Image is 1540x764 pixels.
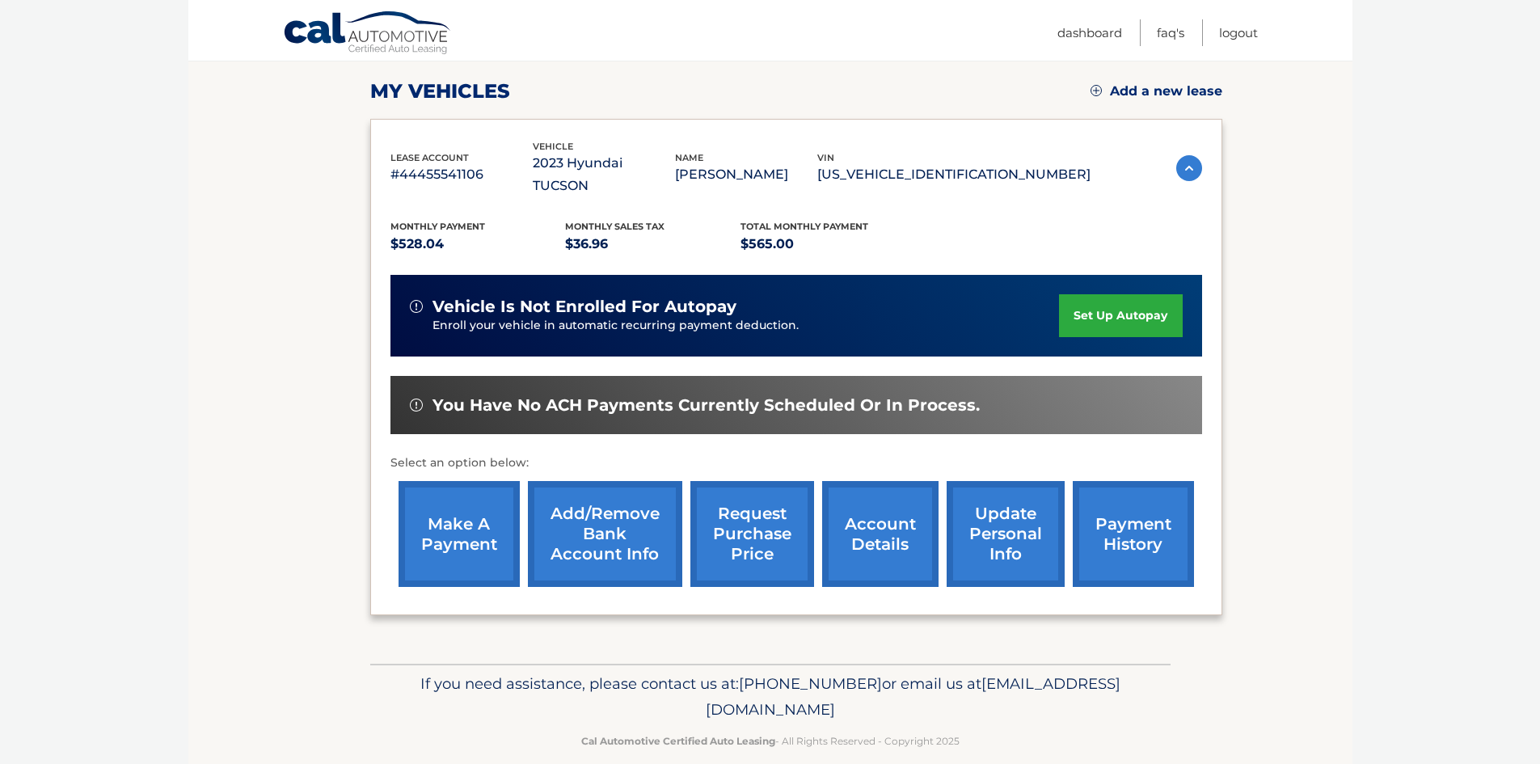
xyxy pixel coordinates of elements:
[1219,19,1258,46] a: Logout
[370,79,510,103] h2: my vehicles
[1073,481,1194,587] a: payment history
[690,481,814,587] a: request purchase price
[1091,83,1222,99] a: Add a new lease
[432,297,736,317] span: vehicle is not enrolled for autopay
[706,674,1120,719] span: [EMAIL_ADDRESS][DOMAIN_NAME]
[410,399,423,412] img: alert-white.svg
[581,735,775,747] strong: Cal Automotive Certified Auto Leasing
[1157,19,1184,46] a: FAQ's
[739,674,882,693] span: [PHONE_NUMBER]
[533,152,675,197] p: 2023 Hyundai TUCSON
[675,152,703,163] span: name
[390,152,469,163] span: lease account
[565,233,740,255] p: $36.96
[565,221,665,232] span: Monthly sales Tax
[399,481,520,587] a: make a payment
[817,152,834,163] span: vin
[1059,294,1182,337] a: set up autopay
[283,11,453,57] a: Cal Automotive
[390,163,533,186] p: #44455541106
[432,395,980,416] span: You have no ACH payments currently scheduled or in process.
[432,317,1060,335] p: Enroll your vehicle in automatic recurring payment deduction.
[410,300,423,313] img: alert-white.svg
[947,481,1065,587] a: update personal info
[822,481,939,587] a: account details
[390,454,1202,473] p: Select an option below:
[817,163,1091,186] p: [US_VEHICLE_IDENTIFICATION_NUMBER]
[528,481,682,587] a: Add/Remove bank account info
[381,671,1160,723] p: If you need assistance, please contact us at: or email us at
[390,221,485,232] span: Monthly Payment
[675,163,817,186] p: [PERSON_NAME]
[740,233,916,255] p: $565.00
[740,221,868,232] span: Total Monthly Payment
[1091,85,1102,96] img: add.svg
[1176,155,1202,181] img: accordion-active.svg
[1057,19,1122,46] a: Dashboard
[533,141,573,152] span: vehicle
[381,732,1160,749] p: - All Rights Reserved - Copyright 2025
[390,233,566,255] p: $528.04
